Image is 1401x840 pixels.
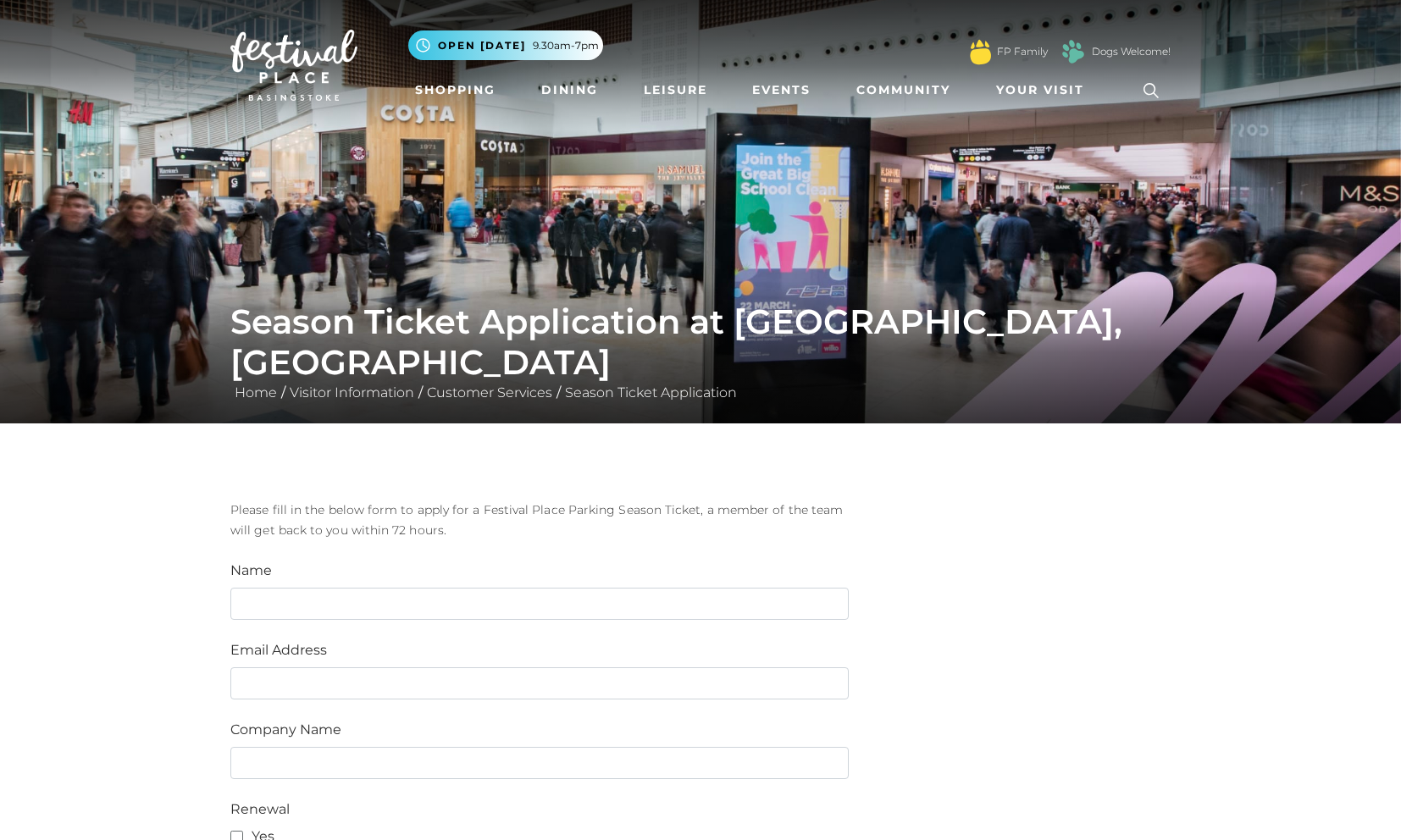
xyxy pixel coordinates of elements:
[230,720,341,740] label: Company Name
[408,30,603,60] button: Open [DATE] 9.30am-7pm
[438,38,526,53] span: Open [DATE]
[850,75,957,106] a: Community
[230,30,357,101] img: Festival Place Logo
[561,384,741,401] a: Season Ticket Application
[230,561,272,581] label: Name
[230,384,281,401] a: Home
[218,301,1183,403] div: / / /
[989,75,1099,106] a: Your Visit
[745,75,817,106] a: Events
[230,640,327,660] label: Email Address
[534,75,605,106] a: Dining
[637,75,714,106] a: Leisure
[997,44,1048,59] a: FP Family
[230,500,849,540] p: Please fill in the below form to apply for a Festival Place Parking Season Ticket, a member of th...
[533,38,599,53] span: 9.30am-7pm
[408,75,502,106] a: Shopping
[285,384,418,401] a: Visitor Information
[230,301,1171,383] h1: Season Ticket Application at [GEOGRAPHIC_DATA], [GEOGRAPHIC_DATA]
[996,81,1084,99] span: Your Visit
[1092,44,1171,59] a: Dogs Welcome!
[423,384,557,401] a: Customer Services
[230,799,290,820] label: Renewal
